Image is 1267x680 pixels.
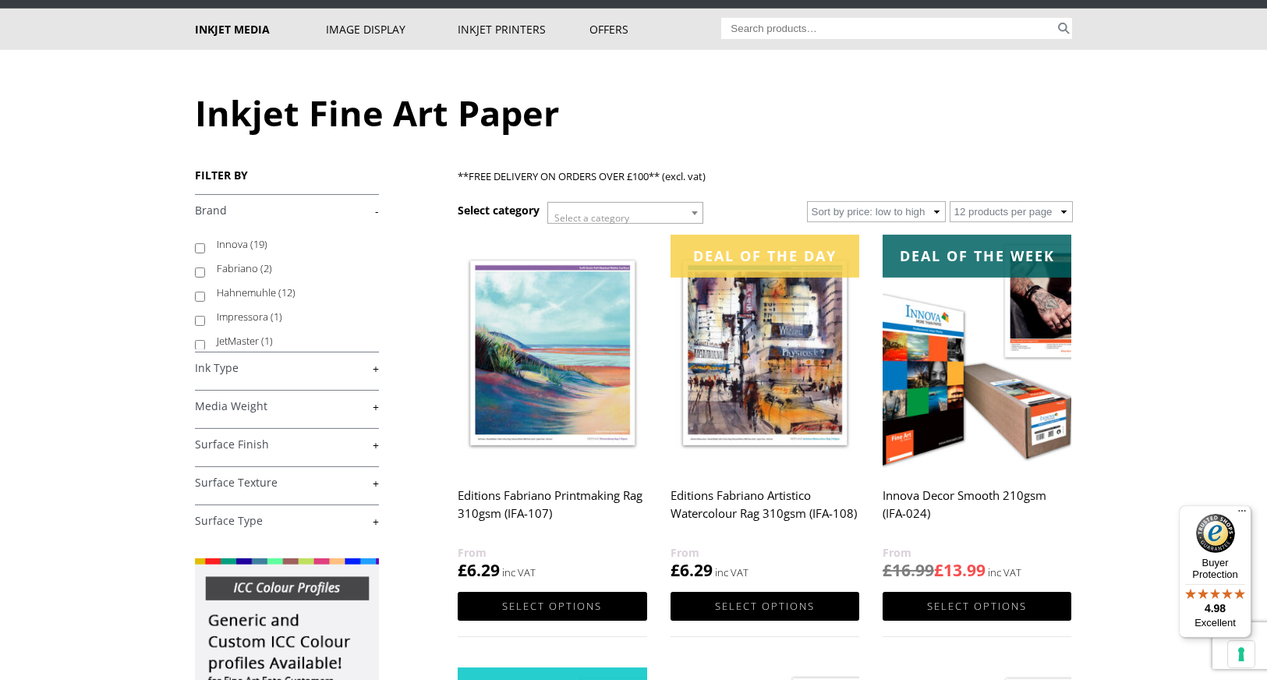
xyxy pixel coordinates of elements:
p: Buyer Protection [1179,557,1251,580]
a: + [195,361,379,376]
div: Deal of the week [883,235,1071,278]
bdi: 13.99 [934,559,986,581]
button: Your consent preferences for tracking technologies [1228,641,1255,668]
button: Search [1055,18,1073,39]
a: + [195,514,379,529]
span: £ [934,559,943,581]
h4: Media Weight [195,390,379,421]
span: (1) [261,334,273,348]
span: (12) [278,285,296,299]
a: Inkjet Printers [458,9,589,50]
h2: Editions Fabriano Printmaking Rag 310gsm (IFA-107) [458,481,646,544]
label: Innova [217,232,364,257]
a: + [195,437,379,452]
a: Offers [589,9,721,50]
h4: Surface Type [195,505,379,536]
select: Shop order [807,201,946,222]
div: Deal of the day [671,235,859,278]
span: £ [458,559,467,581]
bdi: 6.29 [458,559,500,581]
h3: FILTER BY [195,168,379,182]
img: Editions Fabriano Printmaking Rag 310gsm (IFA-107) [458,235,646,471]
a: + [195,399,379,414]
a: - [195,204,379,218]
h3: Select category [458,203,540,218]
h4: Ink Type [195,352,379,383]
span: (19) [250,237,267,251]
a: Select options for “Editions Fabriano Printmaking Rag 310gsm (IFA-107)” [458,592,646,621]
img: Innova Decor Smooth 210gsm (IFA-024) [883,235,1071,471]
label: JetMaster [217,329,364,353]
bdi: 16.99 [883,559,934,581]
a: Deal of the day Editions Fabriano Artistico Watercolour Rag 310gsm (IFA-108) £6.29 [671,235,859,582]
a: Image Display [326,9,458,50]
button: Menu [1233,505,1251,524]
a: + [195,476,379,491]
span: £ [671,559,680,581]
input: Search products… [721,18,1055,39]
h2: Innova Decor Smooth 210gsm (IFA-024) [883,481,1071,544]
a: Select options for “Innova Decor Smooth 210gsm (IFA-024)” [883,592,1071,621]
span: (1) [271,310,282,324]
label: Fabriano [217,257,364,281]
span: (2) [260,261,272,275]
h2: Editions Fabriano Artistico Watercolour Rag 310gsm (IFA-108) [671,481,859,544]
span: Select a category [554,211,629,225]
a: Deal of the week Innova Decor Smooth 210gsm (IFA-024) £16.99£13.99 [883,235,1071,582]
h4: Surface Finish [195,428,379,459]
a: Inkjet Media [195,9,327,50]
a: Select options for “Editions Fabriano Artistico Watercolour Rag 310gsm (IFA-108)” [671,592,859,621]
img: Trusted Shops Trustmark [1196,514,1235,553]
span: £ [883,559,892,581]
p: Excellent [1179,617,1251,629]
p: **FREE DELIVERY ON ORDERS OVER £100** (excl. vat) [458,168,1072,186]
img: Editions Fabriano Artistico Watercolour Rag 310gsm (IFA-108) [671,235,859,471]
a: Editions Fabriano Printmaking Rag 310gsm (IFA-107) £6.29 [458,235,646,582]
bdi: 6.29 [671,559,713,581]
h4: Brand [195,194,379,225]
span: 4.98 [1205,602,1226,614]
label: Impressora [217,305,364,329]
label: Hahnemuhle [217,281,364,305]
h1: Inkjet Fine Art Paper [195,89,1073,136]
h4: Surface Texture [195,466,379,498]
button: Trusted Shops TrustmarkBuyer Protection4.98Excellent [1179,505,1251,638]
